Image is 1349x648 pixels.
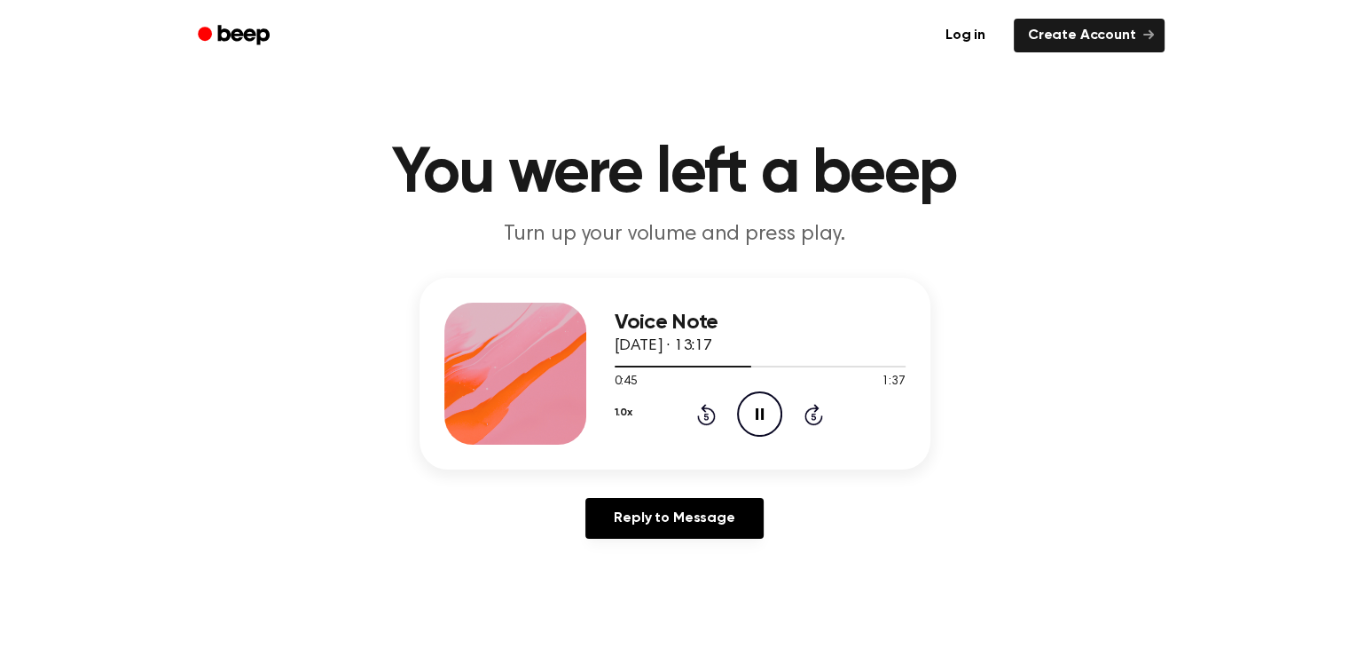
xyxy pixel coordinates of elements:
a: Beep [185,19,286,53]
span: 1:37 [882,373,905,391]
button: 1.0x [615,398,632,428]
a: Create Account [1014,19,1165,52]
h1: You were left a beep [221,142,1129,206]
h3: Voice Note [615,311,906,335]
p: Turn up your volume and press play. [334,220,1016,249]
a: Reply to Message [585,498,763,539]
a: Log in [928,15,1003,56]
span: 0:45 [615,373,638,391]
span: [DATE] · 13:17 [615,338,712,354]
